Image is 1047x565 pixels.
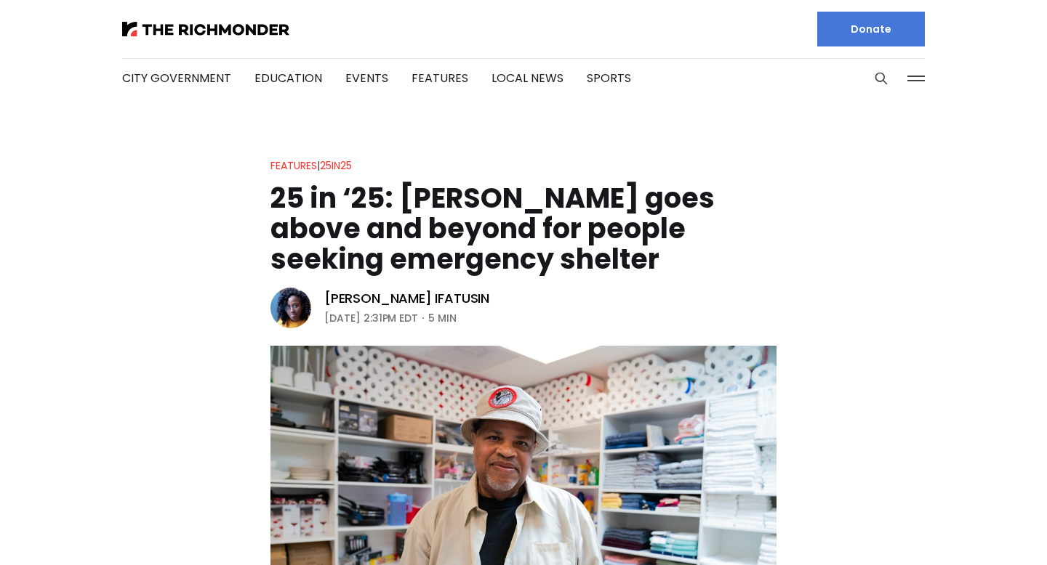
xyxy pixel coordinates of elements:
[817,12,925,46] a: Donate
[270,183,777,275] h1: 25 in ‘25: [PERSON_NAME] goes above and beyond for people seeking emergency shelter
[320,158,352,173] a: 25in25
[324,290,489,307] a: [PERSON_NAME] Ifatusin
[870,68,892,89] button: Search this site
[412,70,468,86] a: Features
[122,70,231,86] a: City Government
[345,70,388,86] a: Events
[492,70,563,86] a: Local News
[587,70,631,86] a: Sports
[428,309,457,327] span: 5 min
[270,157,352,174] div: |
[122,22,289,36] img: The Richmonder
[270,158,317,173] a: Features
[324,309,418,327] time: [DATE] 2:31PM EDT
[270,288,311,328] img: Victoria A. Ifatusin
[254,70,322,86] a: Education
